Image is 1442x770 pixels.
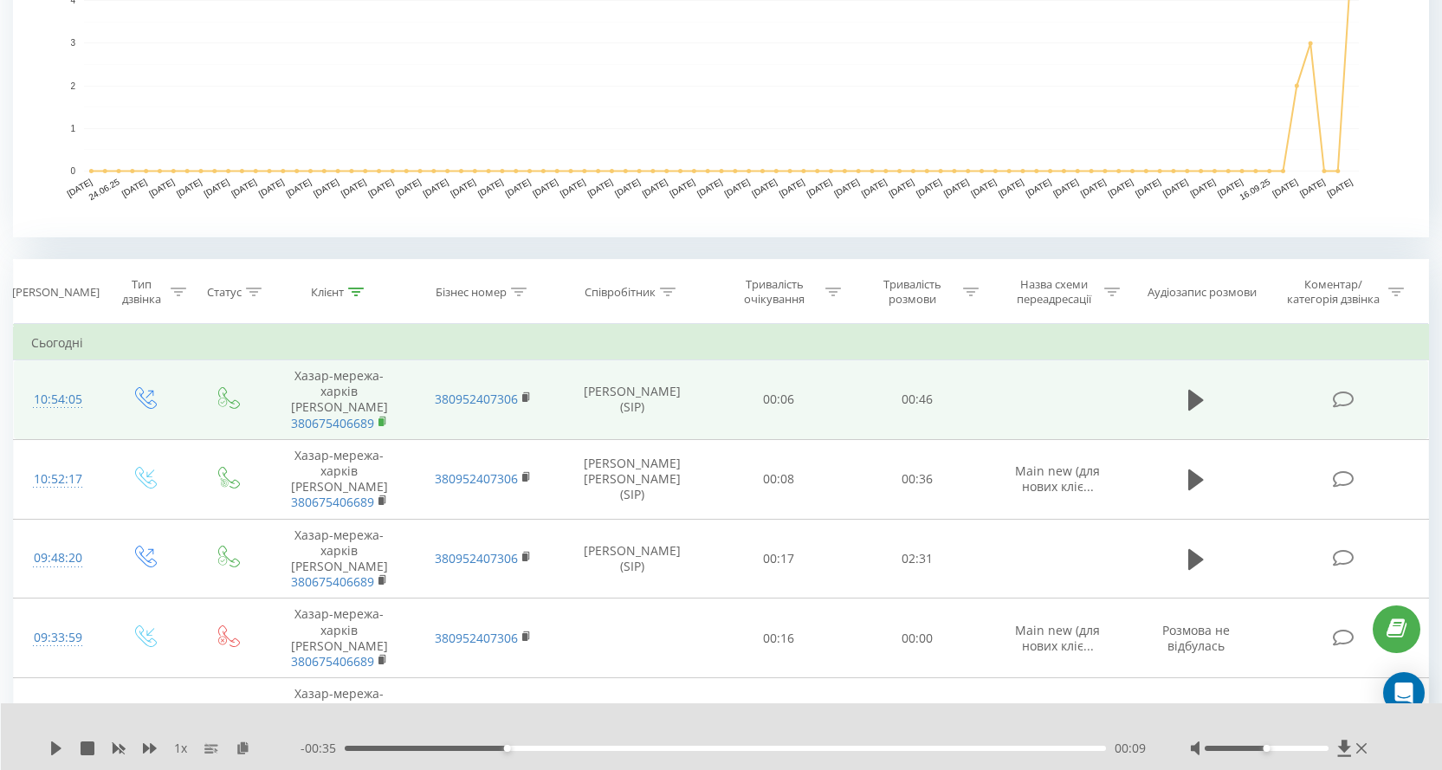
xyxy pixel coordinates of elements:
span: Розмова не відбулась [1162,622,1230,654]
div: Open Intercom Messenger [1383,672,1425,714]
div: Тип дзвінка [117,277,165,307]
a: 380952407306 [435,470,518,487]
text: [DATE] [1326,177,1355,198]
a: 380675406689 [291,653,374,670]
text: [DATE] [1079,177,1108,198]
span: Main new (для нових кліє... [1015,463,1100,495]
span: Main new (для нових кліє... [1015,622,1100,654]
text: [DATE] [585,177,614,198]
text: [DATE] [860,177,889,198]
td: Хазар-мережа-харків [PERSON_NAME] [268,360,411,440]
div: [PERSON_NAME] [12,285,100,300]
td: 00:00 [848,599,986,678]
td: 00:08 [709,439,848,519]
td: Хазар-мережа-харків [PERSON_NAME] [268,439,411,519]
text: [DATE] [997,177,1025,198]
text: [DATE] [613,177,642,198]
text: 1 [70,124,75,133]
text: [DATE] [1106,177,1135,198]
span: 00:09 [1115,740,1146,757]
div: Тривалість розмови [866,277,959,307]
td: [PERSON_NAME] (SIP) [555,360,710,440]
span: Розмова не відбулась [1162,701,1230,733]
a: 380952407306 [435,391,518,407]
text: [DATE] [312,177,340,198]
text: [DATE] [832,177,861,198]
text: [DATE] [1051,177,1080,198]
div: Коментар/категорія дзвінка [1283,277,1384,307]
div: Клієнт [311,285,344,300]
text: [DATE] [147,177,176,198]
div: Бізнес номер [436,285,507,300]
div: Аудіозапис розмови [1148,285,1257,300]
td: 00:36 [848,439,986,519]
span: 1 x [174,740,187,757]
text: [DATE] [915,177,943,198]
td: 00:16 [709,599,848,678]
text: 2 [70,81,75,91]
span: Main new (для нових кліє... [1015,701,1100,733]
text: 0 [70,166,75,176]
div: 09:33:28 [31,701,85,734]
text: [DATE] [394,177,423,198]
td: 00:00 [848,678,986,758]
div: Співробітник [585,285,656,300]
text: [DATE] [504,177,533,198]
text: [DATE] [1025,177,1053,198]
td: [PERSON_NAME] [PERSON_NAME] (SIP) [555,439,710,519]
text: [DATE] [339,177,368,198]
text: [DATE] [203,177,231,198]
text: 24.06.25 [87,177,122,202]
text: [DATE] [1161,177,1190,198]
text: [DATE] [805,177,834,198]
text: [DATE] [723,177,752,198]
td: 00:21 [709,678,848,758]
span: - 00:35 [301,740,345,757]
text: [DATE] [230,177,258,198]
text: [DATE] [887,177,915,198]
div: 09:48:20 [31,541,85,575]
div: Accessibility label [504,745,511,752]
a: 380675406689 [291,573,374,590]
text: [DATE] [1298,177,1327,198]
text: [DATE] [1271,177,1299,198]
div: 09:33:59 [31,621,85,655]
text: [DATE] [366,177,395,198]
text: [DATE] [65,177,94,198]
text: [DATE] [257,177,286,198]
div: 10:52:17 [31,463,85,496]
div: 10:54:05 [31,383,85,417]
td: [PERSON_NAME] (SIP) [555,519,710,599]
text: 3 [70,39,75,49]
text: [DATE] [969,177,998,198]
td: Сьогодні [14,326,1429,360]
text: [DATE] [750,177,779,198]
text: [DATE] [1188,177,1217,198]
text: [DATE] [559,177,587,198]
text: [DATE] [120,177,149,198]
text: [DATE] [449,177,477,198]
text: [DATE] [641,177,669,198]
td: 00:46 [848,360,986,440]
a: 380675406689 [291,415,374,431]
text: [DATE] [1216,177,1245,198]
text: [DATE] [1134,177,1162,198]
a: 380952407306 [435,630,518,646]
td: 00:06 [709,360,848,440]
text: [DATE] [942,177,971,198]
td: Хазар-мережа-харків [PERSON_NAME] [268,519,411,599]
text: [DATE] [778,177,806,198]
text: [DATE] [668,177,696,198]
td: 00:17 [709,519,848,599]
td: Хазар-мережа-харків [PERSON_NAME] [268,599,411,678]
td: 02:31 [848,519,986,599]
text: [DATE] [422,177,450,198]
div: Accessibility label [1263,745,1270,752]
text: [DATE] [284,177,313,198]
text: [DATE] [695,177,724,198]
div: Тривалість очікування [728,277,821,307]
div: Назва схеми переадресації [1007,277,1100,307]
a: 380952407306 [435,550,518,566]
text: [DATE] [175,177,204,198]
text: [DATE] [531,177,559,198]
